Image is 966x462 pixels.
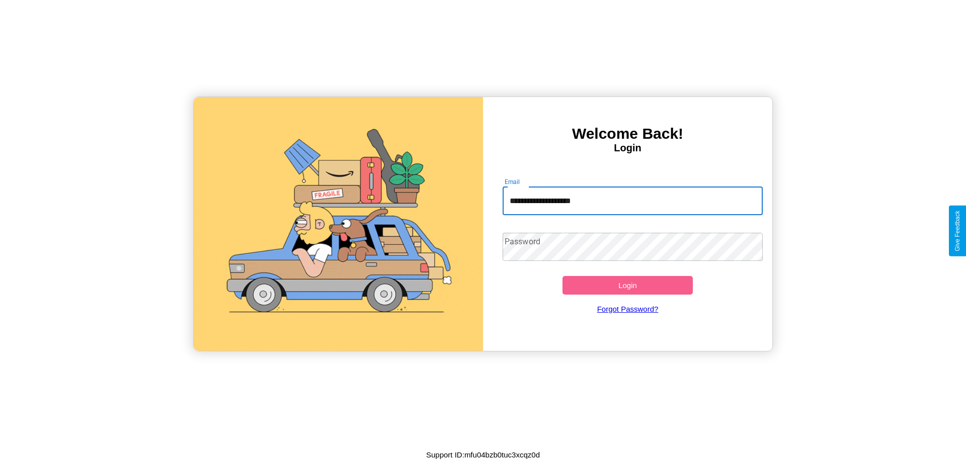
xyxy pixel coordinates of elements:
[562,276,693,295] button: Login
[505,177,520,186] label: Email
[483,125,772,142] h3: Welcome Back!
[498,295,758,323] a: Forgot Password?
[483,142,772,154] h4: Login
[954,211,961,251] div: Give Feedback
[194,97,483,351] img: gif
[426,448,540,461] p: Support ID: mfu04bzb0tuc3xcqz0d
